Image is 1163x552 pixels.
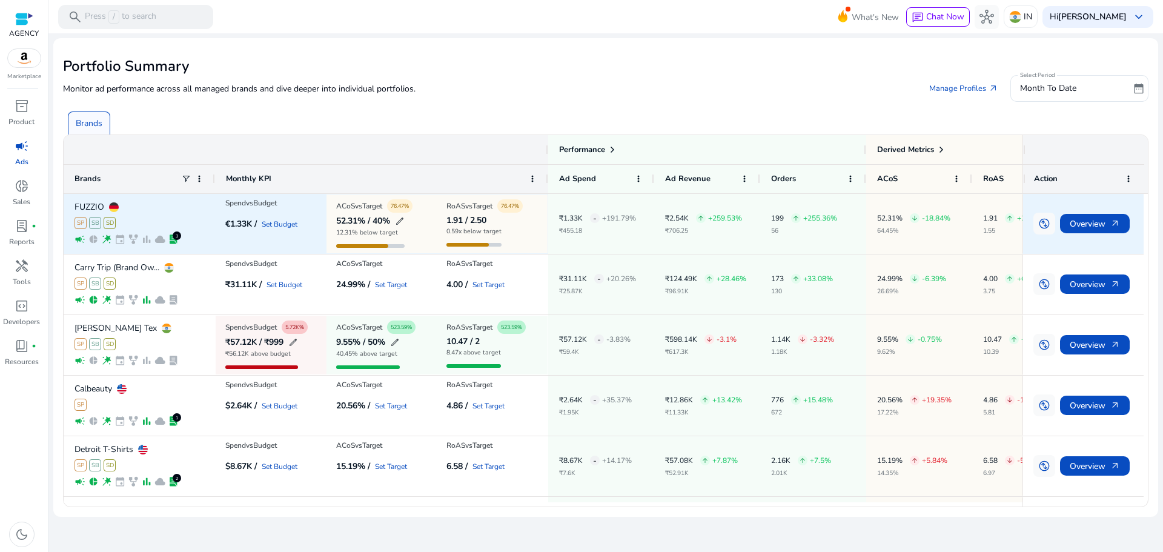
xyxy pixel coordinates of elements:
h5: ₹57.12K / ₹999 [225,338,283,347]
p: ₹31.11K [559,275,587,282]
span: / [108,10,119,24]
p: Tools [13,276,31,287]
h5: 4.00 / [446,281,468,289]
span: ACoS [336,201,355,211]
p: 672 [771,410,833,416]
p: -3.32% [810,336,834,343]
span: wand_stars [101,294,112,305]
span: ACoS [336,380,355,390]
button: Overviewarrow_outward [1060,335,1130,354]
span: bar_chart [141,416,152,427]
p: ₹2.54K [665,214,689,222]
p: 9.62% [877,349,942,355]
span: arrow_upward [792,275,800,282]
p: 0.59x below target [446,228,502,239]
p: +14.17% [602,457,632,464]
span: Target [362,380,382,390]
p: -18.84% [922,214,950,222]
p: 12.31% below target [336,230,405,241]
span: campaign [75,355,85,366]
button: Overviewarrow_outward [1060,274,1130,294]
p: 4.00 [983,275,998,282]
span: 523.59% [391,322,412,333]
p: 24.99% [877,275,903,282]
p: 5.81 [983,410,1045,416]
span: arrow_outward [1110,401,1120,410]
h5: 10.47 / 2 [446,338,480,346]
span: Target [472,322,492,332]
p: 64.45% [877,228,950,234]
span: vs [246,380,253,390]
span: arrow_upward [799,457,806,464]
h5: €1.33K / [225,220,257,228]
span: fiber_manual_record [31,224,36,228]
p: +35.37% [602,396,632,404]
span: edit [288,338,298,347]
span: arrow_outward [1110,279,1120,289]
span: keyboard_arrow_down [1132,10,1146,24]
button: swap_vertical_circle [1033,334,1055,356]
img: in.svg [162,324,171,333]
span: - [597,327,601,352]
span: lab_profile [168,234,179,245]
p: ₹96.91K [665,288,746,294]
p: 9.55% [877,336,898,343]
p: ₹706.25 [665,228,742,234]
p: ₹124.49K [665,275,697,282]
span: pie_chart [88,355,99,366]
p: +23.21% [1017,214,1047,222]
p: ₹11.33K [665,410,742,416]
span: code_blocks [15,299,29,313]
a: Set Budget [262,402,297,410]
p: -6.39% [922,275,946,282]
span: - [597,267,601,291]
p: 10.39 [983,349,1047,355]
mat-label: Select Period [1020,71,1055,79]
span: edit [390,338,400,347]
span: arrow_downward [911,275,918,282]
span: Derived Metrics [877,144,934,155]
p: 10.47 [983,336,1002,343]
span: wand_stars [101,355,112,366]
p: 4.86 [983,396,998,404]
span: lab_profile [168,355,179,366]
p: +7.5% [810,457,831,464]
span: 76.47% [391,201,409,211]
span: arrow_upward [1006,275,1013,282]
button: swap_vertical_circle [1033,273,1055,295]
p: -3.1% [717,336,737,343]
span: - [593,388,597,413]
p: ₹8.67K [559,457,583,464]
p: 20.56% [877,396,903,404]
h5: 1.91 / 2.50 [446,216,486,225]
span: Target [472,201,492,211]
div: 1 [173,413,181,422]
span: RoAS [446,259,465,268]
span: campaign [75,416,85,427]
p: +20.26% [606,275,636,282]
span: ACoS [877,173,898,184]
span: SP [75,278,87,290]
button: Overviewarrow_outward [1060,456,1130,476]
span: bar_chart [141,355,152,366]
span: Overview [1070,333,1120,357]
span: lab_profile [15,219,29,233]
span: - [593,448,597,473]
span: Overview [1070,393,1120,418]
button: swap_vertical_circle [1033,394,1055,416]
a: Set Target [375,463,407,470]
span: lab_profile [168,416,179,427]
a: Manage Profiles [919,78,1008,99]
span: event [114,416,125,427]
p: ₹57.12K [559,336,587,343]
span: Spend [225,322,246,332]
span: swap_vertical_circle [1038,399,1050,411]
span: cloud [154,416,165,427]
p: 17.22% [877,410,952,416]
p: Resources [5,356,39,367]
button: swap_vertical_circle [1033,455,1055,477]
span: campaign [75,234,85,245]
span: 523.59% [501,322,522,333]
a: Set Target [472,402,505,410]
span: arrow_upward [697,214,704,222]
